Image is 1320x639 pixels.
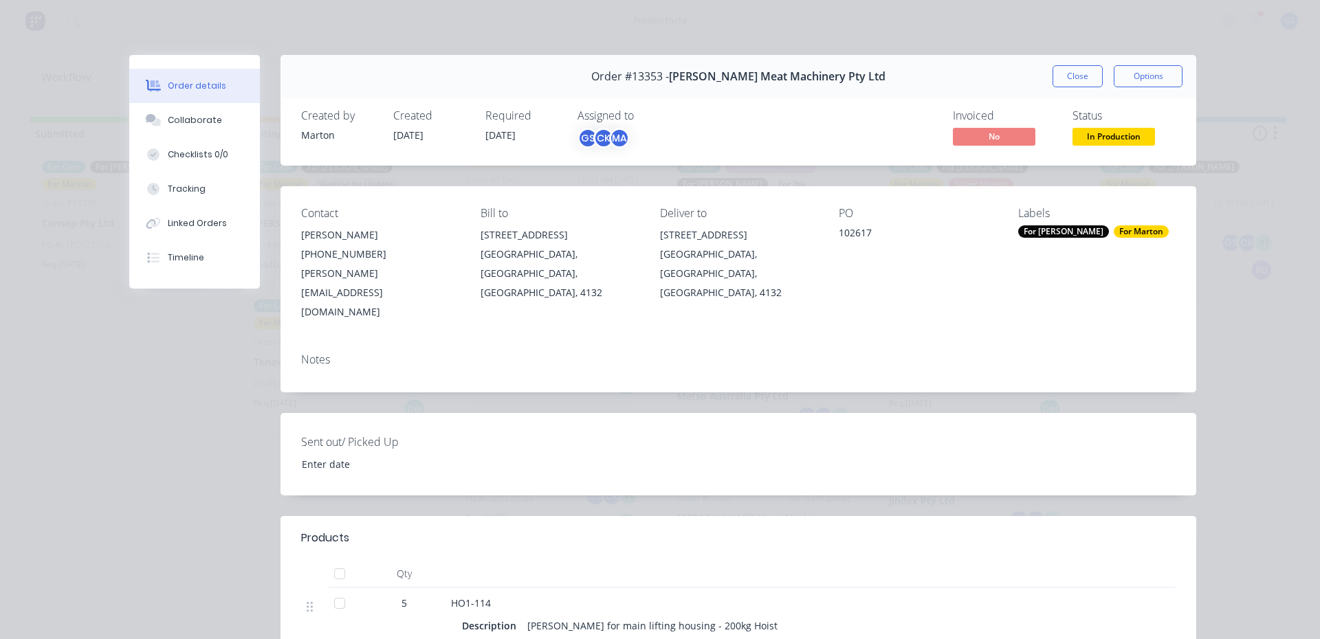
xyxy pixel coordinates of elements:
[301,207,459,220] div: Contact
[577,128,630,148] button: GSCKMA
[393,109,469,122] div: Created
[481,207,638,220] div: Bill to
[577,128,598,148] div: GS
[485,109,561,122] div: Required
[292,453,463,474] input: Enter date
[591,70,669,83] span: Order #13353 -
[301,225,459,245] div: [PERSON_NAME]
[168,148,228,161] div: Checklists 0/0
[1072,128,1155,145] span: In Production
[301,245,459,264] div: [PHONE_NUMBER]
[168,183,206,195] div: Tracking
[481,245,638,302] div: [GEOGRAPHIC_DATA], [GEOGRAPHIC_DATA], [GEOGRAPHIC_DATA], 4132
[953,128,1035,145] span: No
[1072,128,1155,148] button: In Production
[363,560,445,587] div: Qty
[577,109,715,122] div: Assigned to
[1018,225,1109,238] div: For [PERSON_NAME]
[168,114,222,126] div: Collaborate
[660,225,817,245] div: [STREET_ADDRESS]
[129,69,260,103] button: Order details
[481,225,638,245] div: [STREET_ADDRESS]
[660,225,817,302] div: [STREET_ADDRESS][GEOGRAPHIC_DATA], [GEOGRAPHIC_DATA], [GEOGRAPHIC_DATA], 4132
[451,596,491,609] span: HO1-114
[301,128,377,142] div: Marton
[1114,65,1182,87] button: Options
[953,109,1056,122] div: Invoiced
[669,70,885,83] span: [PERSON_NAME] Meat Machinery Pty Ltd
[462,616,522,636] div: Description
[301,264,459,322] div: [PERSON_NAME][EMAIL_ADDRESS][DOMAIN_NAME]
[1018,207,1176,220] div: Labels
[129,206,260,240] button: Linked Orders
[481,225,638,302] div: [STREET_ADDRESS][GEOGRAPHIC_DATA], [GEOGRAPHIC_DATA], [GEOGRAPHIC_DATA], 4132
[168,217,227,229] div: Linked Orders
[301,109,377,122] div: Created by
[660,245,817,302] div: [GEOGRAPHIC_DATA], [GEOGRAPHIC_DATA], [GEOGRAPHIC_DATA], 4132
[1114,225,1169,238] div: For Marton
[129,240,260,275] button: Timeline
[839,225,996,245] div: 102617
[593,128,614,148] div: CK
[1072,109,1176,122] div: Status
[168,80,226,92] div: Order details
[129,172,260,206] button: Tracking
[660,207,817,220] div: Deliver to
[401,596,407,610] span: 5
[168,251,204,264] div: Timeline
[301,434,473,450] label: Sent out/ Picked Up
[522,616,783,636] div: [PERSON_NAME] for main lifting housing - 200kg Hoist
[129,103,260,137] button: Collaborate
[301,530,349,546] div: Products
[839,207,996,220] div: PO
[609,128,630,148] div: MA
[485,128,516,142] span: [DATE]
[301,353,1176,366] div: Notes
[1053,65,1103,87] button: Close
[393,128,423,142] span: [DATE]
[129,137,260,172] button: Checklists 0/0
[301,225,459,322] div: [PERSON_NAME][PHONE_NUMBER][PERSON_NAME][EMAIL_ADDRESS][DOMAIN_NAME]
